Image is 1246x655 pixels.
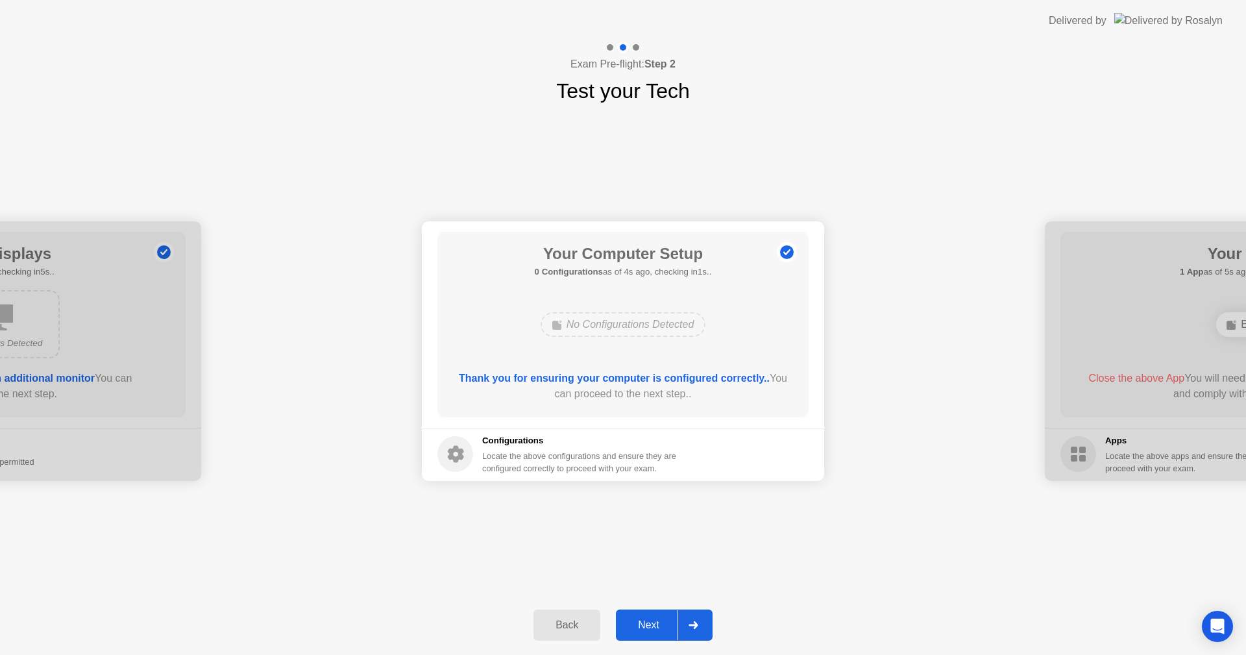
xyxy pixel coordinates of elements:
h4: Exam Pre-flight: [570,56,676,72]
h5: as of 4s ago, checking in1s.. [535,266,712,278]
div: Locate the above configurations and ensure they are configured correctly to proceed with your exam. [482,450,679,475]
button: Back [533,610,600,641]
b: Step 2 [644,58,676,69]
b: 0 Configurations [535,267,603,277]
div: Back [537,619,596,631]
div: Next [620,619,678,631]
button: Next [616,610,713,641]
div: You can proceed to the next step.. [456,371,790,402]
div: Delivered by [1049,13,1106,29]
h5: Configurations [482,434,679,447]
h1: Your Computer Setup [535,242,712,266]
h1: Test your Tech [556,75,690,106]
div: Open Intercom Messenger [1202,611,1233,642]
b: Thank you for ensuring your computer is configured correctly.. [459,373,770,384]
img: Delivered by Rosalyn [1114,13,1223,28]
div: No Configurations Detected [541,312,706,337]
